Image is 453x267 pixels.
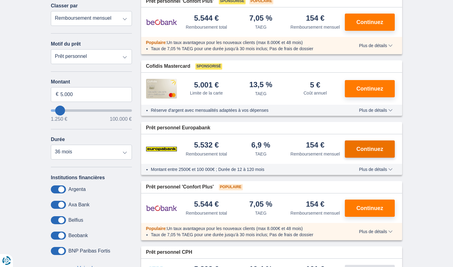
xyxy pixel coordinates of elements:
[345,80,395,97] button: Continuez
[195,63,222,70] span: Sponsorisé
[354,43,397,48] button: Plus de détails
[186,24,227,30] div: Remboursement total
[186,210,227,216] div: Remboursement total
[51,137,65,142] label: Durée
[291,151,340,157] div: Remboursement mensuel
[291,210,340,216] div: Remboursement mensuel
[345,14,395,31] button: Continuez
[151,232,341,238] li: Taux de 7,05 % TAEG pour une durée jusqu’à 30 mois inclus; Pas de frais de dossier
[194,14,219,23] div: 5.544 €
[306,141,324,150] div: 154 €
[345,200,395,217] button: Continuez
[146,200,177,216] img: pret personnel Beobank
[249,200,272,209] div: 7,05 %
[167,40,303,45] span: Un taux avantageux pour les nouveaux clients (max 8.000€ et 48 mois)
[194,141,219,150] div: 5.532 €
[167,226,303,231] span: Un taux avantageux pour les nouveaux clients (max 8.000€ et 48 mois)
[357,146,383,152] span: Continuez
[146,124,210,131] span: Prêt personnel Europabank
[146,226,166,231] span: Populaire
[306,200,324,209] div: 154 €
[354,108,397,113] button: Plus de détails
[249,81,272,89] div: 13,5 %
[51,41,81,47] label: Motif du prêt
[357,86,383,91] span: Continuez
[68,233,88,238] label: Beobank
[190,90,223,96] div: Limite de la carte
[51,117,67,122] span: 1.250 €
[146,184,214,191] span: Prêt personnel 'Confort Plus'
[110,117,132,122] span: 100.000 €
[141,225,346,232] div: :
[251,141,270,150] div: 6,9 %
[359,43,393,48] span: Plus de détails
[359,108,393,112] span: Plus de détails
[151,107,341,113] li: Réserve d'argent avec mensualités adaptées à vos dépenses
[146,40,166,45] span: Populaire
[186,151,227,157] div: Remboursement total
[68,248,110,254] label: BNP Paribas Fortis
[51,175,105,180] label: Institutions financières
[56,91,59,98] span: €
[51,3,78,9] label: Classer par
[51,109,132,112] input: wantToBorrow
[291,24,340,30] div: Remboursement mensuel
[357,19,383,25] span: Continuez
[151,46,341,52] li: Taux de 7,05 % TAEG pour une durée jusqu’à 30 mois inclus; Pas de frais de dossier
[255,24,267,30] div: TAEG
[359,229,393,234] span: Plus de détails
[146,249,192,256] span: Prêt personnel CPH
[146,141,177,157] img: pret personnel Europabank
[249,14,272,23] div: 7,05 %
[68,217,83,223] label: Belfius
[357,205,383,211] span: Continuez
[68,187,86,192] label: Argenta
[255,151,267,157] div: TAEG
[345,140,395,158] button: Continuez
[146,79,177,99] img: pret personnel Cofidis CC
[255,210,267,216] div: TAEG
[194,81,219,89] div: 5.001 €
[354,229,397,234] button: Plus de détails
[146,63,190,70] span: Cofidis Mastercard
[310,81,320,89] div: 5 €
[51,79,132,85] label: Montant
[151,166,341,172] li: Montant entre 2500€ et 100 000€ ; Durée de 12 à 120 mois
[359,167,393,172] span: Plus de détails
[194,200,219,209] div: 5.544 €
[304,90,327,96] div: Coût annuel
[141,39,346,46] div: :
[68,202,89,208] label: Axa Bank
[255,91,267,97] div: TAEG
[354,167,397,172] button: Plus de détails
[146,14,177,30] img: pret personnel Beobank
[306,14,324,23] div: 154 €
[219,184,243,190] span: Populaire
